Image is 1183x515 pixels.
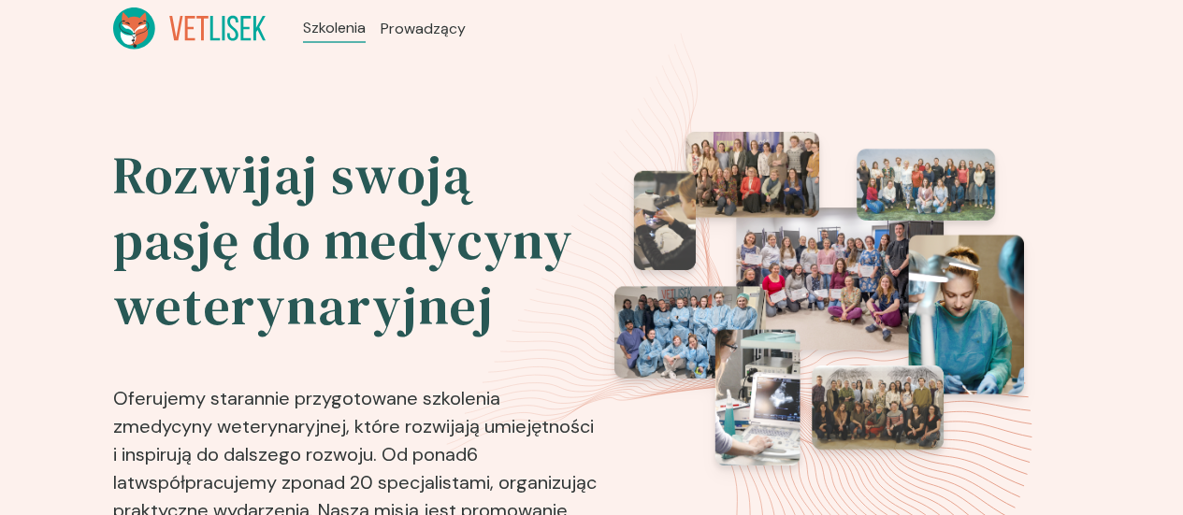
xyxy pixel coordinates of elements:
[381,18,466,40] a: Prowadzący
[303,17,366,39] a: Szkolenia
[614,132,1024,465] img: eventsPhotosRoll2.png
[291,470,490,494] b: ponad 20 specjalistami
[123,414,346,438] b: medycyny weterynaryjnej
[113,143,601,339] h2: Rozwijaj swoją pasję do medycyny weterynaryjnej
